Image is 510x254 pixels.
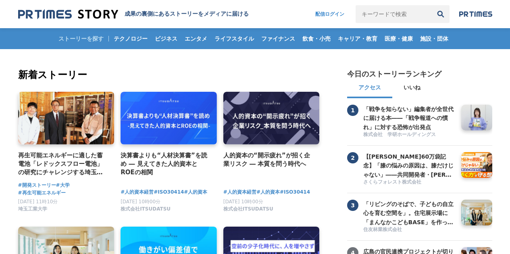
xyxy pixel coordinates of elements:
a: 株式会社 学研ホールディングス [363,131,455,139]
span: [DATE] 10時00分 [223,199,263,204]
span: ファイナンス [258,35,298,42]
h2: 今日のストーリーランキング [347,69,441,79]
a: 成果の裏側にあるストーリーをメディアに届ける 成果の裏側にあるストーリーをメディアに届ける [18,9,249,20]
span: 施設・団体 [417,35,452,42]
a: ライフスタイル [211,28,257,49]
button: いいね [392,79,432,98]
span: 2 [347,152,358,163]
a: 埼玉工業大学 [18,208,47,214]
span: 株式会社ITSUDATSU [121,206,171,213]
span: キャリア・教育 [335,35,381,42]
h3: 「戦争を知らない」編集者が全世代に届ける本――「戦争報道への慣れ」に対する恐怖が出発点 [363,105,455,132]
button: アクセス [347,79,392,98]
h3: 【[PERSON_NAME]60万袋記念】「膝の悩みの原因は、膝だけじゃない」――共同開発者・[PERSON_NAME]先生と語る、"歩く力"を守る想い【共同開発者対談】 [363,152,455,179]
span: さくらフォレスト株式会社 [363,179,421,186]
span: [DATE] 11時10分 [18,199,58,204]
a: キャリア・教育 [335,28,381,49]
span: 1 [347,105,358,116]
a: #再生可能エネルギー [18,189,66,197]
span: 3 [347,200,358,211]
button: 検索 [432,5,450,23]
h2: 新着ストーリー [18,68,321,82]
a: #大学 [56,182,70,189]
a: 【[PERSON_NAME]60万袋記念】「膝の悩みの原因は、膝だけじゃない」――共同開発者・[PERSON_NAME]先生と語る、"歩く力"を守る想い【共同開発者対談】 [363,152,455,178]
a: #ISO30414 [154,188,184,196]
a: 配信ログイン [307,5,352,23]
span: テクノロジー [110,35,151,42]
a: 再生可能エネルギーに適した蓄電池「レドックスフロー電池」の研究にチャレンジする埼玉工業大学 [18,151,108,177]
a: #人的資本経営 [223,188,256,196]
a: テクノロジー [110,28,151,49]
span: エンタメ [181,35,210,42]
span: 医療・健康 [381,35,416,42]
span: 住友林業株式会社 [363,226,402,233]
a: 「戦争を知らない」編集者が全世代に届ける本――「戦争報道への慣れ」に対する恐怖が出発点 [363,105,455,130]
img: prtimes [459,11,492,17]
a: 株式会社ITSUDATSU [223,208,273,214]
a: エンタメ [181,28,210,49]
span: 株式会社ITSUDATSU [223,206,273,213]
span: 株式会社 学研ホールディングス [363,131,436,138]
span: [DATE] 10時00分 [121,199,160,204]
span: ライフスタイル [211,35,257,42]
img: 成果の裏側にあるストーリーをメディアに届ける [18,9,118,20]
span: 埼玉工業大学 [18,206,47,213]
a: #人的資本 [184,188,207,196]
h3: 「リビングのそばで、子どもの自立心を育む空間を」。住宅展示場に「まんなかこどもBASE」を作った２人の女性社員 [363,200,455,227]
a: #人的資本 [256,188,280,196]
span: ビジネス [152,35,181,42]
h1: 成果の裏側にあるストーリーをメディアに届ける [125,10,249,18]
a: #人的資本経営 [121,188,154,196]
a: 決算書よりも“人材決算書”を読め ― 見えてきた人的資本とROEの相関 [121,151,210,177]
a: 「リビングのそばで、子どもの自立心を育む空間を」。住宅展示場に「まんなかこどもBASE」を作った２人の女性社員 [363,200,455,225]
a: 施設・団体 [417,28,452,49]
span: 飲食・小売 [299,35,334,42]
a: 飲食・小売 [299,28,334,49]
a: 住友林業株式会社 [363,226,455,234]
a: 医療・健康 [381,28,416,49]
a: 株式会社ITSUDATSU [121,208,171,214]
a: ファイナンス [258,28,298,49]
a: さくらフォレスト株式会社 [363,179,455,186]
a: #開発ストーリー [18,182,56,189]
a: ビジネス [152,28,181,49]
a: #ISO30414 [280,188,310,196]
a: 人的資本の“開示疲れ”が招く企業リスク ― 本質を問う時代へ [223,151,313,169]
input: キーワードで検索 [356,5,432,23]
